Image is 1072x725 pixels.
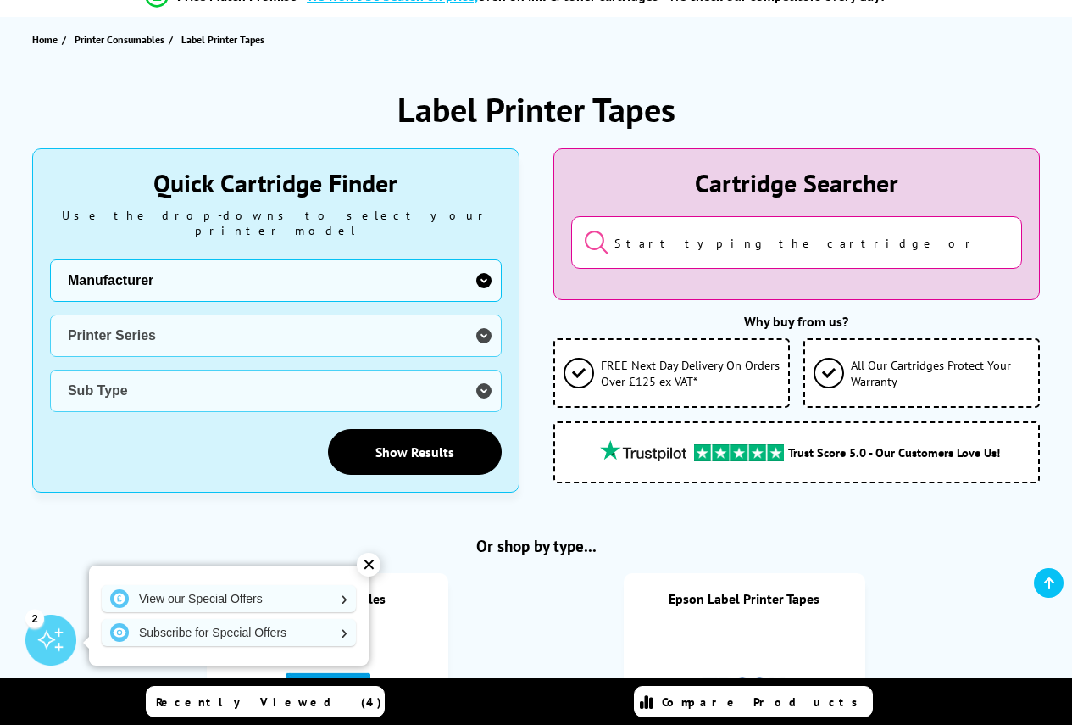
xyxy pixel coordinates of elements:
a: Recently Viewed (4) [146,686,385,717]
span: All Our Cartridges Protect Your Warranty [851,357,1030,389]
a: View our Special Offers [102,585,356,612]
div: Cartridge Searcher [571,166,1023,199]
span: Recently Viewed (4) [156,694,382,710]
a: Subscribe for Special Offers [102,619,356,646]
a: Printer Consumables [75,31,169,48]
div: 2 [25,609,44,627]
h2: Or shop by type... [32,535,1040,556]
a: Show Results [328,429,502,475]
a: Compare Products [634,686,873,717]
span: Printer Consumables [75,31,164,48]
a: Home [32,31,62,48]
span: Label Printer Tapes [181,33,264,46]
div: Why buy from us? [553,313,1041,330]
h1: Label Printer Tapes [397,87,675,131]
span: Trust Score 5.0 - Our Customers Love Us! [788,444,1000,460]
div: Quick Cartridge Finder [50,166,502,199]
span: FREE Next Day Delivery On Orders Over £125 ex VAT* [601,357,780,389]
input: Start typing the cartridge or printer's name... [571,216,1023,269]
img: trustpilot rating [694,444,784,461]
span: Compare Products [662,694,867,710]
div: Use the drop-downs to select your printer model [50,208,502,238]
a: Epson Label Printer Tapes [669,590,819,607]
div: ✕ [357,553,380,577]
img: trustpilot rating [592,440,694,461]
